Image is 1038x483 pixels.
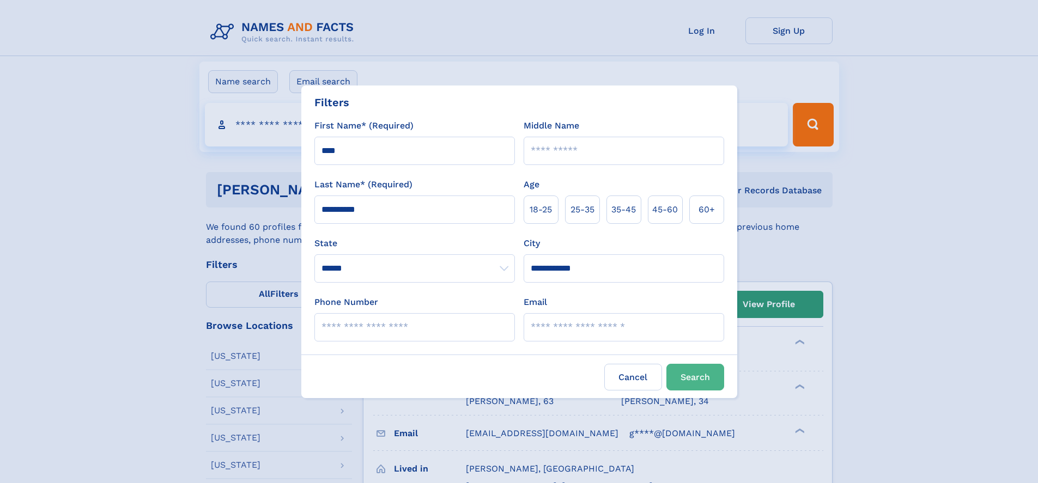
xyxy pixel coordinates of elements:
[666,364,724,390] button: Search
[314,178,412,191] label: Last Name* (Required)
[524,237,540,250] label: City
[314,119,414,132] label: First Name* (Required)
[524,296,547,309] label: Email
[524,119,579,132] label: Middle Name
[524,178,539,191] label: Age
[530,203,552,216] span: 18‑25
[314,296,378,309] label: Phone Number
[604,364,662,390] label: Cancel
[314,237,515,250] label: State
[699,203,715,216] span: 60+
[652,203,678,216] span: 45‑60
[611,203,636,216] span: 35‑45
[570,203,594,216] span: 25‑35
[314,94,349,111] div: Filters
